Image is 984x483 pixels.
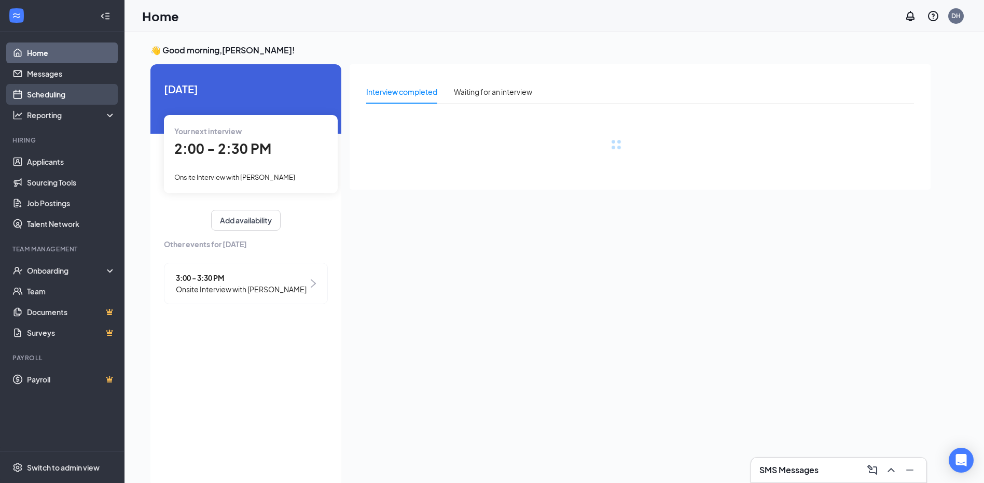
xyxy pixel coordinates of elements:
[27,214,116,234] a: Talent Network
[150,45,931,56] h3: 👋 Good morning, [PERSON_NAME] !
[211,210,281,231] button: Add availability
[27,110,116,120] div: Reporting
[864,462,881,478] button: ComposeMessage
[454,86,532,97] div: Waiting for an interview
[27,172,116,193] a: Sourcing Tools
[174,140,271,157] span: 2:00 - 2:30 PM
[27,84,116,105] a: Scheduling
[927,10,939,22] svg: QuestionInfo
[366,86,437,97] div: Interview completed
[12,136,114,145] div: Hiring
[12,462,23,473] svg: Settings
[174,173,295,181] span: Onsite Interview with [PERSON_NAME]
[902,462,918,478] button: Minimize
[27,265,107,276] div: Onboarding
[12,353,114,362] div: Payroll
[27,42,116,63] a: Home
[164,81,328,97] span: [DATE]
[27,462,100,473] div: Switch to admin view
[949,448,974,473] div: Open Intercom Messenger
[174,126,242,136] span: Your next interview
[759,464,819,476] h3: SMS Messages
[904,464,916,476] svg: Minimize
[27,302,116,322] a: DocumentsCrown
[142,7,179,25] h1: Home
[164,238,328,250] span: Other events for [DATE]
[100,11,110,21] svg: Collapse
[11,10,22,21] svg: WorkstreamLogo
[951,11,961,20] div: DH
[27,63,116,84] a: Messages
[27,322,116,343] a: SurveysCrown
[12,245,114,253] div: Team Management
[12,265,23,276] svg: UserCheck
[27,151,116,172] a: Applicants
[27,193,116,214] a: Job Postings
[866,464,879,476] svg: ComposeMessage
[176,272,307,283] span: 3:00 - 3:30 PM
[885,464,897,476] svg: ChevronUp
[27,369,116,390] a: PayrollCrown
[904,10,917,22] svg: Notifications
[27,281,116,302] a: Team
[12,110,23,120] svg: Analysis
[883,462,899,478] button: ChevronUp
[176,283,307,295] span: Onsite Interview with [PERSON_NAME]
